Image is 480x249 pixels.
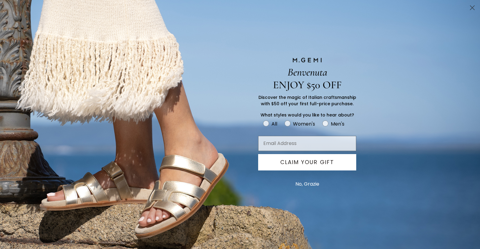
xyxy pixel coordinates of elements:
span: Discover the magic of Italian craftsmanship with $50 off your first full-price purchase. [258,94,356,107]
div: Men's [331,120,344,128]
span: Benvenuta [288,66,327,79]
input: Email Address [258,136,356,151]
span: What styles would you like to hear about? [261,112,354,118]
button: No, Grazie [292,177,322,192]
button: Close dialog [467,2,478,13]
div: All [271,120,277,128]
button: CLAIM YOUR GIFT [258,154,356,170]
img: M.GEMI [292,57,322,63]
span: ENJOY $50 OFF [273,79,342,91]
div: Women's [293,120,315,128]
